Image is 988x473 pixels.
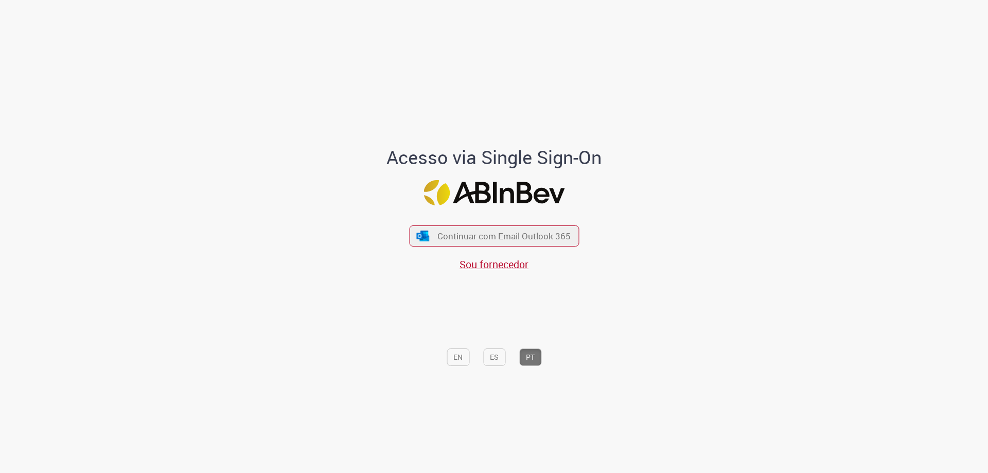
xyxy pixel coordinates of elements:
img: Logo ABInBev [424,180,564,205]
img: ícone Azure/Microsoft 360 [416,231,430,241]
h1: Acesso via Single Sign-On [351,147,637,168]
button: PT [519,348,541,366]
button: ícone Azure/Microsoft 360 Continuar com Email Outlook 365 [409,225,579,247]
button: ES [483,348,505,366]
a: Sou fornecedor [460,257,528,271]
button: EN [447,348,469,366]
span: Continuar com Email Outlook 365 [437,230,571,242]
